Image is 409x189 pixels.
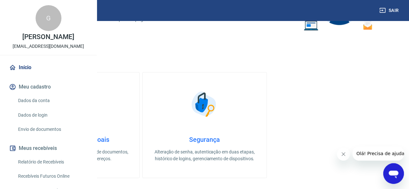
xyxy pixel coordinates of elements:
a: Dados de login [16,109,89,122]
button: Meu cadastro [8,80,89,94]
button: Meus recebíveis [8,141,89,155]
img: Segurança [188,88,221,120]
div: G [36,5,61,31]
iframe: Botão para abrir a janela de mensagens [383,163,404,184]
h4: Segurança [153,136,256,143]
p: [EMAIL_ADDRESS][DOMAIN_NAME] [13,43,84,50]
iframe: Mensagem da empresa [352,146,404,161]
a: Dados da conta [16,94,89,107]
a: SegurançaSegurançaAlteração de senha, autenticação em duas etapas, histórico de logins, gerenciam... [142,72,266,178]
p: [PERSON_NAME] [22,34,74,40]
h5: O que deseja fazer hoje? [16,58,393,64]
p: Alteração de senha, autenticação em duas etapas, histórico de logins, gerenciamento de dispositivos. [153,149,256,162]
a: Recebíveis Futuros Online [16,170,89,183]
iframe: Fechar mensagem [337,148,350,161]
button: Sair [378,5,401,16]
a: Início [8,60,89,75]
a: Envio de documentos [16,123,89,136]
span: Olá! Precisa de ajuda? [4,5,54,10]
a: Relatório de Recebíveis [16,155,89,169]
